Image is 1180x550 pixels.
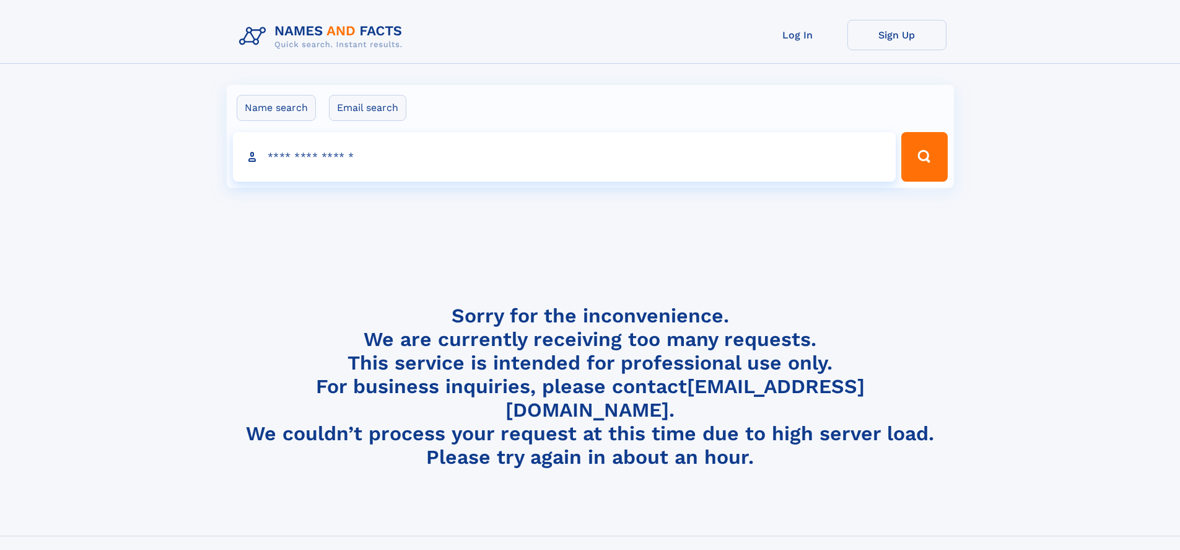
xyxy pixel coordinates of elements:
[233,132,896,182] input: search input
[237,95,316,121] label: Name search
[505,375,865,422] a: [EMAIL_ADDRESS][DOMAIN_NAME]
[748,20,847,50] a: Log In
[234,20,413,53] img: Logo Names and Facts
[234,304,946,469] h4: Sorry for the inconvenience. We are currently receiving too many requests. This service is intend...
[329,95,406,121] label: Email search
[901,132,947,182] button: Search Button
[847,20,946,50] a: Sign Up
